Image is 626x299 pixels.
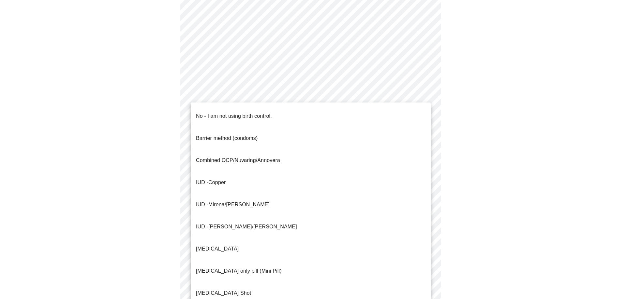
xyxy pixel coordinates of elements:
p: [MEDICAL_DATA] Shot [196,289,251,297]
span: IUD - [196,180,208,185]
p: Copper [196,179,226,186]
p: Combined OCP/Nuvaring/Annovera [196,156,280,164]
p: [MEDICAL_DATA] [196,245,239,253]
p: IUD - [196,201,270,209]
span: IUD - [196,224,208,229]
span: Mirena/[PERSON_NAME] [208,202,270,207]
p: [MEDICAL_DATA] only pill (Mini Pill) [196,267,282,275]
p: No - I am not using birth control. [196,112,272,120]
p: [PERSON_NAME]/[PERSON_NAME] [196,223,297,231]
p: Barrier method (condoms) [196,134,258,142]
